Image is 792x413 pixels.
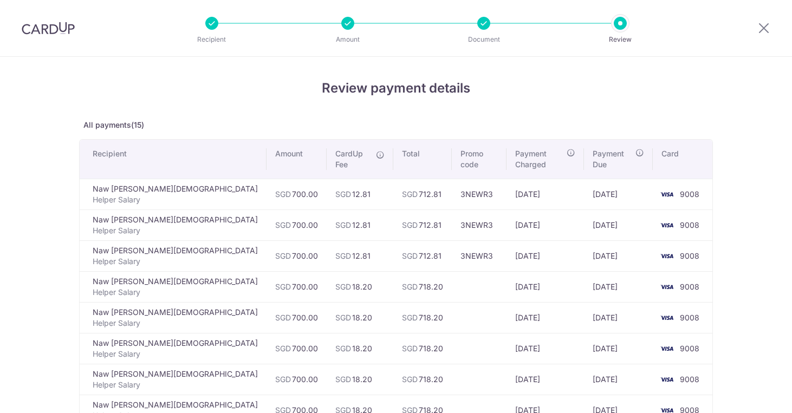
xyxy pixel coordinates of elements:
td: 700.00 [267,364,327,395]
td: 700.00 [267,240,327,271]
p: Review [580,34,660,45]
p: Helper Salary [93,194,258,205]
td: [DATE] [584,364,653,395]
td: 3NEWR3 [452,179,507,209]
img: <span class="translation_missing" title="translation missing: en.account_steps.new_confirm_form.b... [656,342,678,355]
span: 9008 [680,313,699,322]
p: Helper Salary [93,379,258,390]
td: [DATE] [507,209,584,240]
td: 18.20 [327,302,393,333]
span: SGD [275,251,291,260]
td: 718.20 [393,271,452,302]
p: All payments(15) [79,120,713,130]
td: [DATE] [584,179,653,209]
td: Naw [PERSON_NAME][DEMOGRAPHIC_DATA] [80,364,267,395]
td: [DATE] [507,364,584,395]
td: 718.20 [393,302,452,333]
td: 700.00 [267,271,327,302]
td: 718.20 [393,364,452,395]
td: 700.00 [267,209,327,240]
span: 9008 [680,251,699,260]
td: Naw [PERSON_NAME][DEMOGRAPHIC_DATA] [80,302,267,333]
p: Helper Salary [93,256,258,267]
span: SGD [335,313,351,322]
td: [DATE] [507,302,584,333]
td: 12.81 [327,209,393,240]
img: <span class="translation_missing" title="translation missing: en.account_steps.new_confirm_form.b... [656,373,678,386]
span: SGD [402,344,418,353]
td: 18.20 [327,333,393,364]
td: Naw [PERSON_NAME][DEMOGRAPHIC_DATA] [80,271,267,302]
td: 718.20 [393,333,452,364]
p: Helper Salary [93,287,258,298]
span: SGD [402,282,418,291]
td: [DATE] [507,240,584,271]
td: [DATE] [584,271,653,302]
span: SGD [275,282,291,291]
img: <span class="translation_missing" title="translation missing: en.account_steps.new_confirm_form.b... [656,311,678,324]
td: 700.00 [267,333,327,364]
td: 3NEWR3 [452,240,507,271]
td: [DATE] [584,302,653,333]
td: 18.20 [327,271,393,302]
span: 9008 [680,344,699,353]
span: SGD [335,251,351,260]
th: Promo code [452,140,507,179]
span: SGD [335,375,351,384]
th: Card [653,140,712,179]
img: <span class="translation_missing" title="translation missing: en.account_steps.new_confirm_form.b... [656,250,678,263]
td: Naw [PERSON_NAME][DEMOGRAPHIC_DATA] [80,240,267,271]
th: Total [393,140,452,179]
span: SGD [275,313,291,322]
span: SGD [402,251,418,260]
p: Amount [308,34,388,45]
span: CardUp Fee [335,148,371,170]
img: CardUp [22,22,75,35]
span: SGD [275,189,291,199]
td: 700.00 [267,302,327,333]
p: Recipient [172,34,252,45]
td: [DATE] [507,271,584,302]
td: [DATE] [584,240,653,271]
p: Helper Salary [93,225,258,236]
td: 3NEWR3 [452,209,507,240]
td: 12.81 [327,240,393,271]
p: Helper Salary [93,318,258,329]
td: 700.00 [267,179,327,209]
p: Helper Salary [93,349,258,359]
span: Payment Charged [515,148,563,170]
span: SGD [275,220,291,230]
span: SGD [402,189,418,199]
span: Payment Due [593,148,632,170]
th: Recipient [80,140,267,179]
td: [DATE] [507,333,584,364]
td: [DATE] [507,179,584,209]
span: SGD [402,313,418,322]
span: SGD [275,344,291,353]
th: Amount [267,140,327,179]
span: 9008 [680,282,699,291]
td: 12.81 [327,179,393,209]
img: <span class="translation_missing" title="translation missing: en.account_steps.new_confirm_form.b... [656,219,678,232]
p: Document [444,34,524,45]
span: SGD [335,344,351,353]
span: SGD [402,220,418,230]
span: SGD [335,189,351,199]
img: <span class="translation_missing" title="translation missing: en.account_steps.new_confirm_form.b... [656,188,678,201]
span: 9008 [680,189,699,199]
td: [DATE] [584,333,653,364]
td: 712.81 [393,209,452,240]
span: SGD [335,220,351,230]
td: [DATE] [584,209,653,240]
td: 712.81 [393,240,452,271]
span: 9008 [680,375,699,384]
h4: Review payment details [79,78,713,98]
td: Naw [PERSON_NAME][DEMOGRAPHIC_DATA] [80,179,267,209]
td: 18.20 [327,364,393,395]
td: Naw [PERSON_NAME][DEMOGRAPHIC_DATA] [80,209,267,240]
span: SGD [402,375,418,384]
img: <span class="translation_missing" title="translation missing: en.account_steps.new_confirm_form.b... [656,280,678,293]
span: SGD [275,375,291,384]
span: SGD [335,282,351,291]
td: 712.81 [393,179,452,209]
